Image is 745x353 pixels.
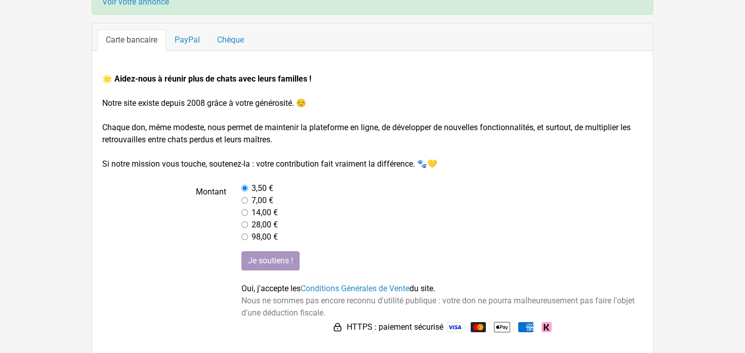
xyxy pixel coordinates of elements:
[209,29,253,51] a: Chèque
[252,182,273,194] label: 3,50 €
[252,207,278,219] label: 14,00 €
[252,219,278,231] label: 28,00 €
[542,322,552,332] img: Klarna
[102,73,643,335] form: Notre site existe depuis 2008 grâce à votre générosité. ☺️ Chaque don, même modeste, nous permet ...
[494,319,510,335] img: Apple Pay
[301,284,409,293] a: Conditions Générales de Vente
[241,284,435,293] span: Oui, j'accepte les du site.
[333,322,343,332] img: HTTPS : paiement sécurisé
[471,322,486,332] img: Mastercard
[102,74,311,84] strong: 🌟 Aidez-nous à réunir plus de chats avec leurs familles !
[97,29,166,51] a: Carte bancaire
[95,182,234,243] label: Montant
[241,296,635,318] span: Nous ne sommes pas encore reconnu d'utilité publique : votre don ne pourra malheureusement pas fa...
[252,194,273,207] label: 7,00 €
[347,321,443,333] span: HTTPS : paiement sécurisé
[241,251,300,270] input: Je soutiens !
[166,29,209,51] a: PayPal
[447,322,463,332] img: Visa
[518,322,533,332] img: American Express
[252,231,278,243] label: 98,00 €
